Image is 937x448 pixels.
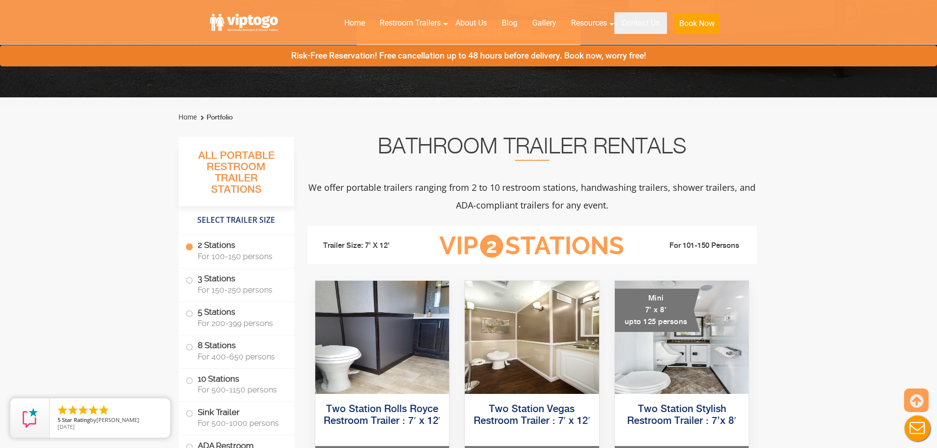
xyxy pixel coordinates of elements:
[57,404,68,416] li: 
[372,12,448,34] a: Restroom Trailers
[179,113,197,121] a: Home
[667,12,727,39] a: Book Now
[198,112,233,123] li: Portfolio
[198,418,282,428] span: For 500-1000 persons
[20,408,40,428] img: Review Rating
[198,352,282,361] span: For 400-650 persons
[185,369,287,399] label: 10 Stations
[480,235,503,258] span: 2
[185,335,287,366] label: 8 Stations
[614,12,667,34] a: Contact Us
[77,404,89,416] li: 
[67,404,79,416] li: 
[627,404,736,426] a: Two Station Stylish Restroom Trailer : 7’x 8′
[448,12,494,34] a: About Us
[307,137,757,161] h2: Bathroom Trailer Rentals
[898,409,937,448] button: Live Chat
[198,385,282,394] span: For 500-1150 persons
[179,211,294,230] h4: Select Trailer Size
[58,423,75,430] span: [DATE]
[615,289,700,332] div: Mini 7' x 8' upto 125 persons
[185,269,287,299] label: 3 Stations
[474,404,590,426] a: Two Station Vegas Restroom Trailer : 7′ x 12′
[198,285,282,295] span: For 150-250 persons
[324,404,440,426] a: Two Station Rolls Royce Restroom Trailer : 7′ x 12′
[185,302,287,332] label: 5 Stations
[314,231,424,261] li: Trailer Size: 7' X 12'
[198,319,282,328] span: For 200-399 persons
[179,147,294,206] h3: All Portable Restroom Trailer Stations
[494,12,525,34] a: Blog
[96,416,139,423] span: [PERSON_NAME]
[564,12,614,34] a: Resources
[58,417,162,424] span: by
[315,281,450,394] img: Side view of two station restroom trailer with separate doors for males and females
[465,281,599,394] img: Side view of two station restroom trailer with separate doors for males and females
[640,240,750,252] li: For 101-150 Persons
[185,235,287,266] label: 2 Stations
[337,12,372,34] a: Home
[307,179,757,214] p: We offer portable trailers ranging from 2 to 10 restroom stations, handwashing trailers, shower t...
[88,404,99,416] li: 
[98,404,110,416] li: 
[198,252,282,261] span: For 100-150 persons
[62,416,90,423] span: Star Rating
[185,402,287,432] label: Sink Trailer
[525,12,564,34] a: Gallery
[424,233,639,260] h3: VIP Stations
[674,14,720,33] button: Book Now
[615,281,749,394] img: A mini restroom trailer with two separate stations and separate doors for males and females
[58,416,60,423] span: 5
